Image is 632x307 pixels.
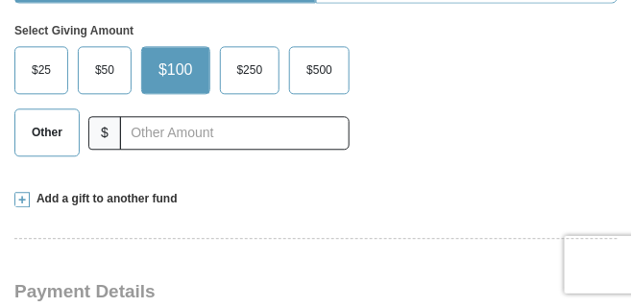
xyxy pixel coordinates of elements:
span: $ [88,116,121,150]
span: Other [22,118,72,147]
h3: Payment Details [14,281,618,303]
span: $50 [85,56,124,84]
span: $25 [22,56,61,84]
span: $500 [297,56,342,84]
strong: Select Giving Amount [14,24,134,37]
span: Add a gift to another fund [30,191,178,207]
span: $250 [228,56,273,84]
span: $100 [149,56,203,84]
input: Other Amount [120,116,350,150]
